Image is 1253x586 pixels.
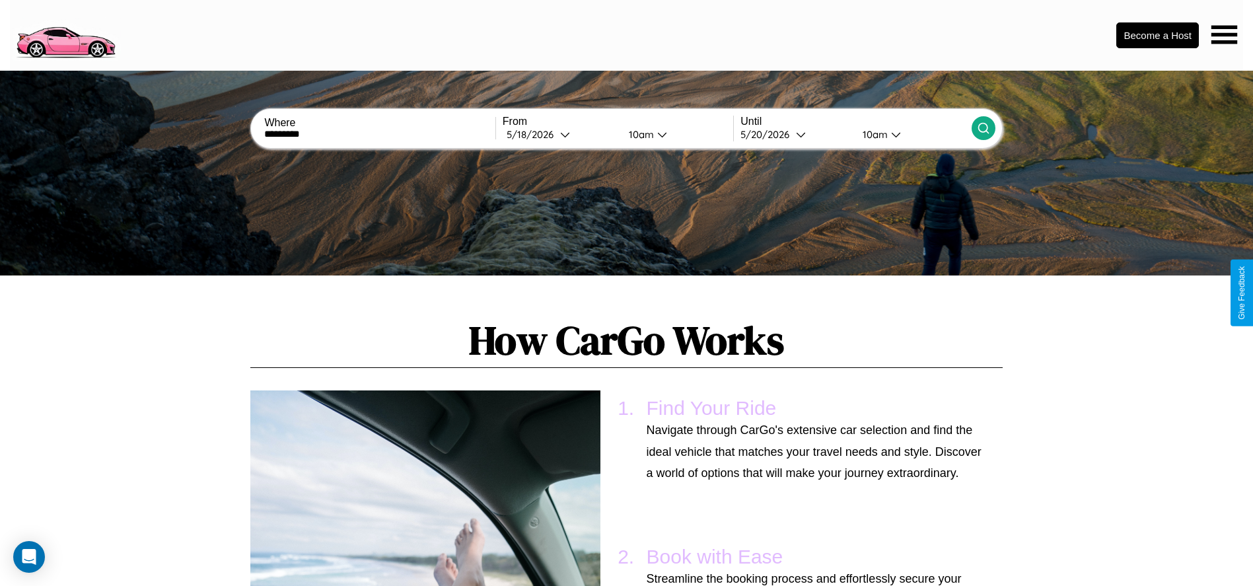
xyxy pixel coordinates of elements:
div: 10am [856,128,891,141]
label: Where [264,117,495,129]
div: 5 / 20 / 2026 [740,128,796,141]
label: From [503,116,733,128]
div: Give Feedback [1237,266,1246,320]
button: 10am [618,128,734,141]
div: 10am [622,128,657,141]
p: Navigate through CarGo's extensive car selection and find the ideal vehicle that matches your tra... [647,420,983,484]
div: 5 / 18 / 2026 [507,128,560,141]
button: 5/18/2026 [503,128,618,141]
h1: How CarGo Works [250,313,1002,368]
button: 10am [852,128,972,141]
label: Until [740,116,971,128]
img: logo [10,7,121,61]
li: Find Your Ride [640,390,989,490]
div: Open Intercom Messenger [13,541,45,573]
button: Become a Host [1116,22,1199,48]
